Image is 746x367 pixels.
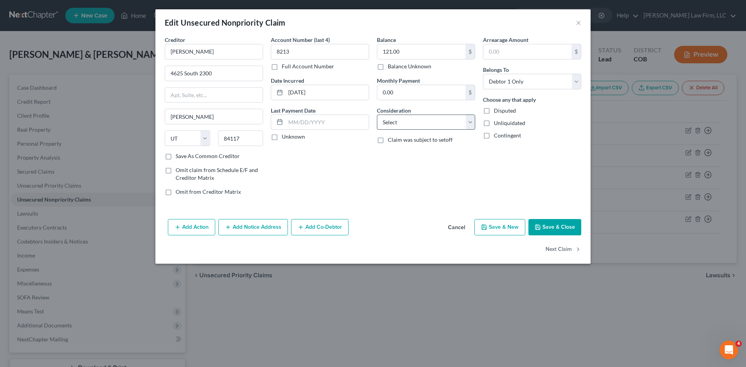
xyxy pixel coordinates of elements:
[282,63,334,70] label: Full Account Number
[546,242,581,258] button: Next Claim
[572,44,581,59] div: $
[165,44,263,59] input: Search creditor by name...
[483,96,536,104] label: Choose any that apply
[176,167,258,181] span: Omit claim from Schedule E/F and Creditor Matrix
[165,88,263,103] input: Apt, Suite, etc...
[165,17,286,28] div: Edit Unsecured Nonpriority Claim
[218,219,288,235] button: Add Notice Address
[176,188,241,195] span: Omit from Creditor Matrix
[494,107,516,114] span: Disputed
[528,219,581,235] button: Save & Close
[442,220,471,235] button: Cancel
[483,66,509,73] span: Belongs To
[286,115,369,130] input: MM/DD/YYYY
[282,133,305,141] label: Unknown
[165,37,185,43] span: Creditor
[465,85,475,100] div: $
[720,341,738,359] iframe: Intercom live chat
[165,109,263,124] input: Enter city...
[218,130,263,146] input: Enter zip...
[576,18,581,27] button: ×
[377,106,411,115] label: Consideration
[465,44,475,59] div: $
[271,77,304,85] label: Date Incurred
[483,44,572,59] input: 0.00
[271,44,369,59] input: XXXX
[377,77,420,85] label: Monthly Payment
[271,106,315,115] label: Last Payment Date
[377,36,396,44] label: Balance
[388,63,431,70] label: Balance Unknown
[494,132,521,139] span: Contingent
[474,219,525,235] button: Save & New
[736,341,742,347] span: 4
[176,152,240,160] label: Save As Common Creditor
[377,44,465,59] input: 0.00
[483,36,528,44] label: Arrearage Amount
[168,219,215,235] button: Add Action
[388,136,453,143] span: Claim was subject to setoff
[494,120,525,126] span: Unliquidated
[165,66,263,81] input: Enter address...
[286,85,369,100] input: MM/DD/YYYY
[291,219,349,235] button: Add Co-Debtor
[271,36,330,44] label: Account Number (last 4)
[377,85,465,100] input: 0.00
